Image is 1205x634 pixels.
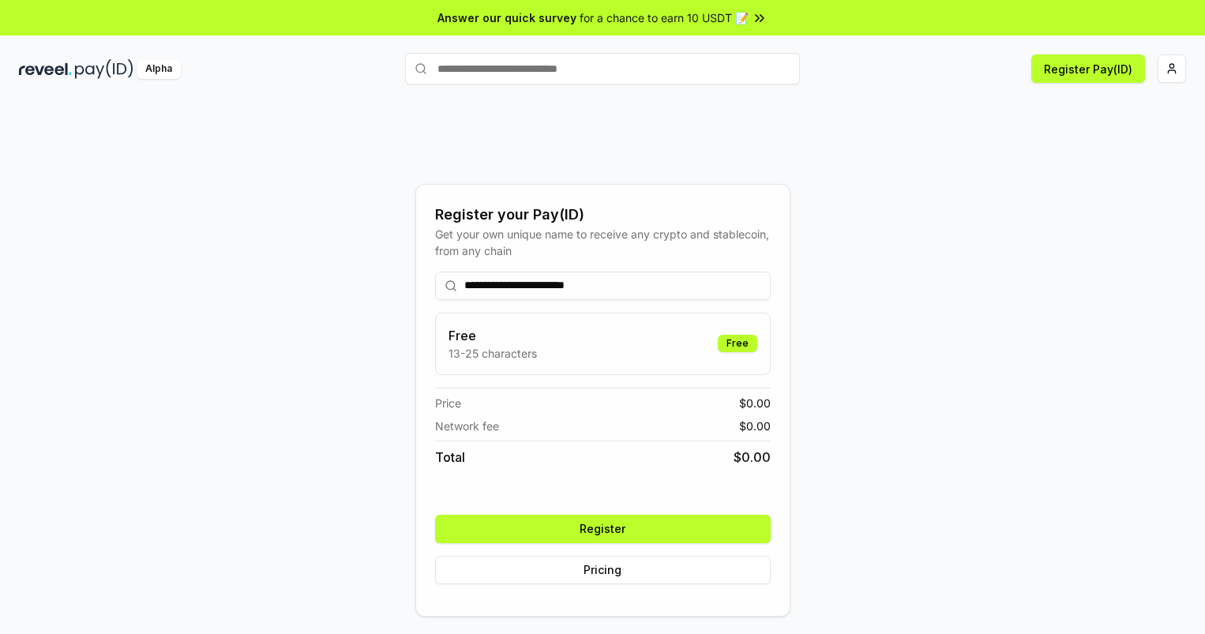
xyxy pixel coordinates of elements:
[734,448,771,467] span: $ 0.00
[1031,54,1145,83] button: Register Pay(ID)
[435,226,771,259] div: Get your own unique name to receive any crypto and stablecoin, from any chain
[75,59,133,79] img: pay_id
[435,515,771,543] button: Register
[137,59,181,79] div: Alpha
[437,9,576,26] span: Answer our quick survey
[739,395,771,411] span: $ 0.00
[435,556,771,584] button: Pricing
[435,418,499,434] span: Network fee
[449,326,537,345] h3: Free
[739,418,771,434] span: $ 0.00
[435,395,461,411] span: Price
[435,448,465,467] span: Total
[435,204,771,226] div: Register your Pay(ID)
[580,9,749,26] span: for a chance to earn 10 USDT 📝
[19,59,72,79] img: reveel_dark
[718,335,757,352] div: Free
[449,345,537,362] p: 13-25 characters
